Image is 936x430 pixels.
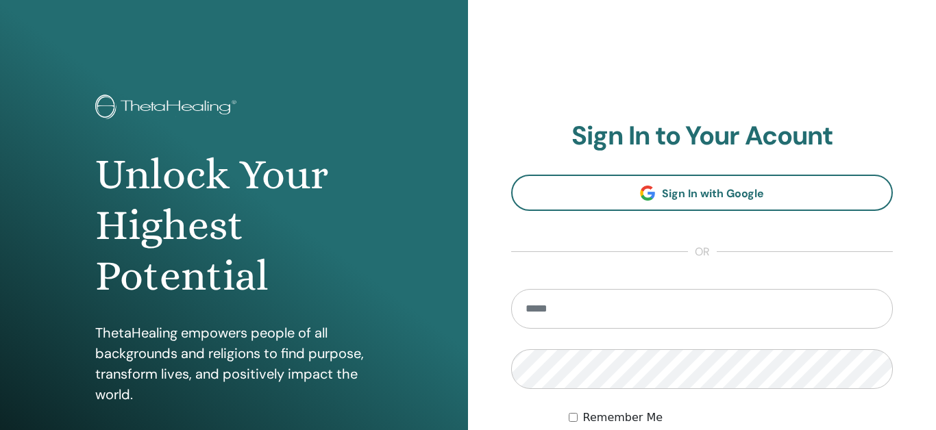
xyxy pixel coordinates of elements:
[688,244,717,260] span: or
[569,409,893,426] div: Keep me authenticated indefinitely or until I manually logout
[583,409,663,426] label: Remember Me
[95,149,373,302] h1: Unlock Your Highest Potential
[662,186,764,201] span: Sign In with Google
[511,175,893,211] a: Sign In with Google
[511,121,893,152] h2: Sign In to Your Acount
[95,322,373,405] p: ThetaHealing empowers people of all backgrounds and religions to find purpose, transform lives, a...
